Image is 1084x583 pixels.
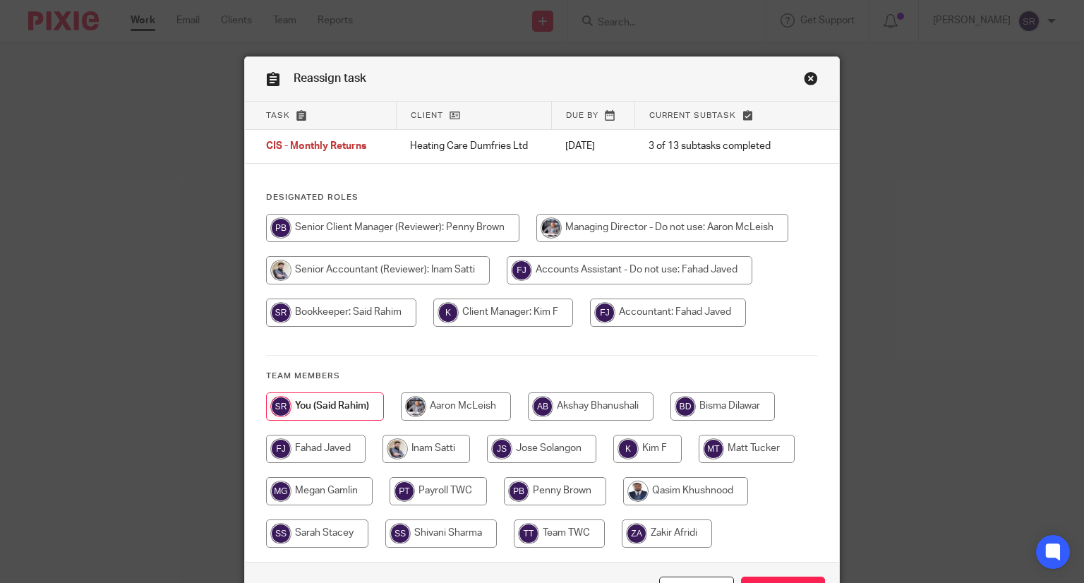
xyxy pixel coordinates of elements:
[649,112,736,119] span: Current subtask
[410,139,537,153] p: Heating Care Dumfries Ltd
[266,192,819,203] h4: Designated Roles
[634,130,794,164] td: 3 of 13 subtasks completed
[411,112,443,119] span: Client
[266,112,290,119] span: Task
[266,142,366,152] span: CIS - Monthly Returns
[565,139,620,153] p: [DATE]
[566,112,598,119] span: Due by
[266,371,819,382] h4: Team members
[294,73,366,84] span: Reassign task
[804,71,818,90] a: Close this dialog window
